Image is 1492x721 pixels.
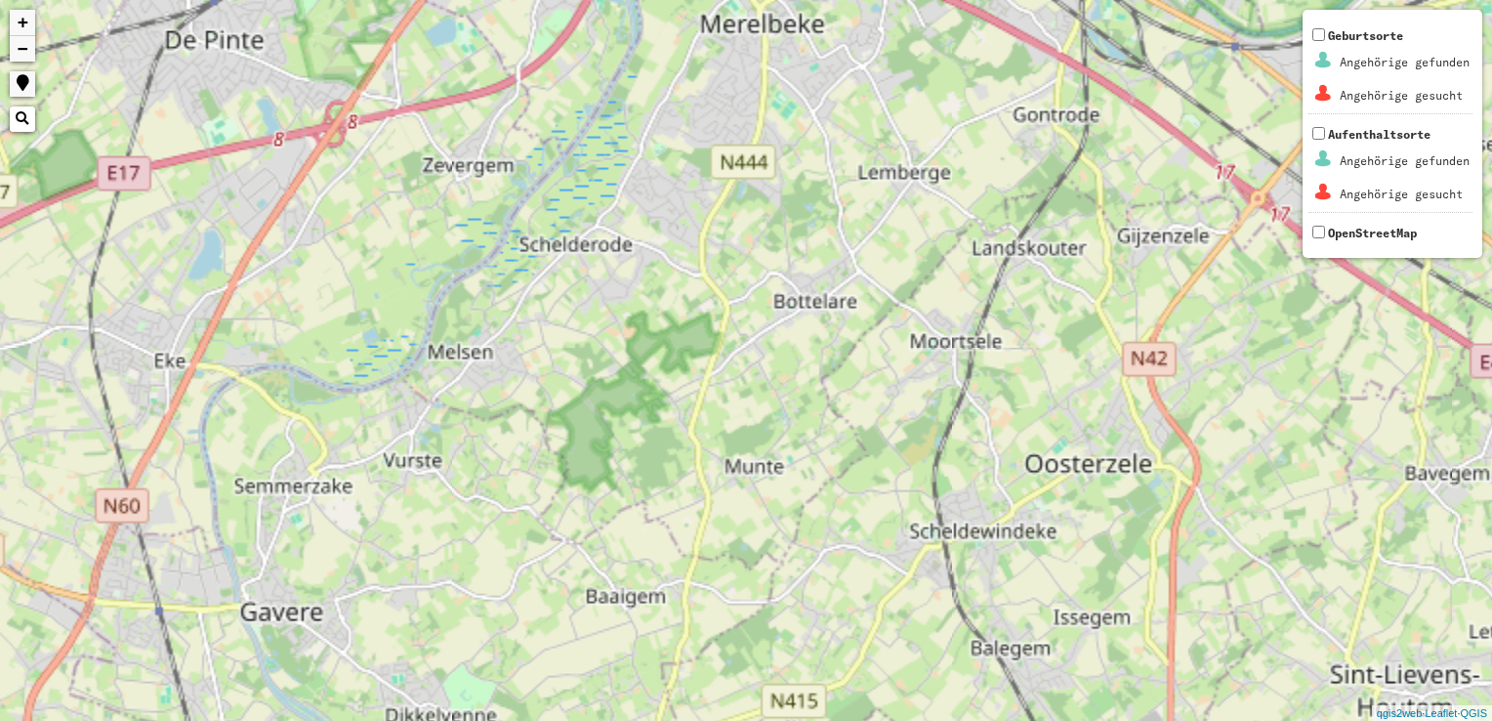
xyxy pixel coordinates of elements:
[1460,707,1487,719] a: QGIS
[10,36,35,62] a: Zoom out
[1339,80,1471,111] td: Angehörige gesucht
[1425,707,1457,719] a: Leaflet
[1311,180,1336,204] img: Aufenthaltsorte_1_Angeh%C3%B6rigegesucht1.png
[1312,28,1325,41] input: GeburtsorteAngehörige gefundenAngehörige gesucht
[1339,179,1471,210] td: Angehörige gesucht
[1312,127,1325,140] input: AufenthaltsorteAngehörige gefundenAngehörige gesucht
[10,10,35,36] a: Zoom in
[10,71,35,97] a: Show me where I am
[1308,28,1472,113] span: Geburtsorte
[1328,226,1417,240] span: OpenStreetMap
[1312,226,1325,238] input: OpenStreetMap
[1311,147,1336,171] img: Aufenthaltsorte_1_Angeh%C3%B6rigegefunden0.png
[1377,707,1422,719] a: qgis2web
[1311,81,1336,106] img: Geburtsorte_2_Angeh%C3%B6rigegesucht1.png
[1339,146,1471,177] td: Angehörige gefunden
[1311,48,1336,72] img: Geburtsorte_2_Angeh%C3%B6rigegefunden0.png
[1339,47,1471,78] td: Angehörige gefunden
[1308,127,1472,212] span: Aufenthaltsorte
